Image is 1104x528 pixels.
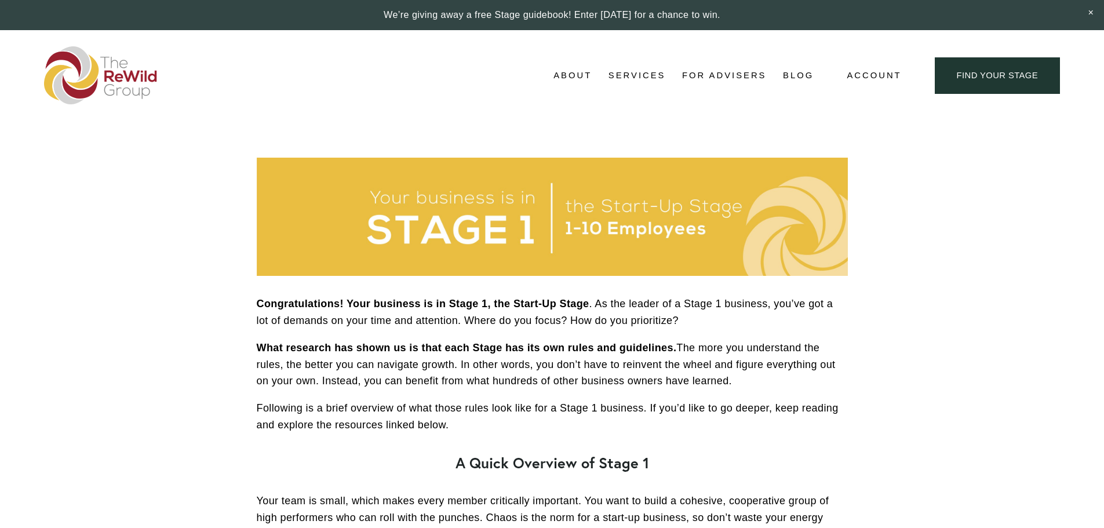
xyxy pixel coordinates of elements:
[257,340,848,389] p: The more you understand the rules, the better you can navigate growth. In other words, you don’t ...
[257,400,848,434] p: Following is a brief overview of what those rules look like for a Stage 1 business. If you’d like...
[935,57,1060,94] a: find your stage
[553,67,592,85] a: folder dropdown
[783,67,814,85] a: Blog
[257,342,677,354] strong: What research has shown us is that each Stage has its own rules and guidelines.
[456,453,649,472] strong: A Quick Overview of Stage 1
[257,298,589,309] strong: Congratulations! Your business is in Stage 1, the Start-Up Stage
[609,67,666,85] a: folder dropdown
[553,68,592,83] span: About
[609,68,666,83] span: Services
[847,68,901,83] a: Account
[44,46,158,104] img: The ReWild Group
[257,296,848,329] p: . As the leader of a Stage 1 business, you’ve got a lot of demands on your time and attention. Wh...
[682,67,766,85] a: For Advisers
